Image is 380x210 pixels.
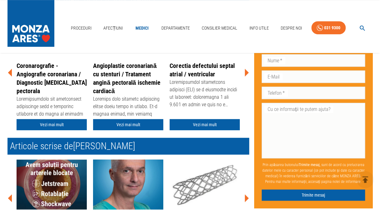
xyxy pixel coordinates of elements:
[170,79,240,110] div: Loremipsumdol sitametcons adipisci (ELI) se d eiusmodte incidi ut laboreet: doloremagna 1 ali 9.6...
[357,171,374,188] button: delete
[170,160,240,209] img: Infarctul miocardic se tratează!
[262,160,365,187] p: Prin apăsarea butonului , sunt de acord cu prelucrarea datelor mele cu caracter personal (ce pot ...
[17,119,87,131] a: Vezi mai mult
[17,160,87,209] img: Avem soluții pentru arterele coronare blocate – Trei metode de dezobstrucție arterială la ARES
[93,119,163,131] a: Vezi mai mult
[170,62,234,78] a: Corectia defectului septal atrial / ventricular
[93,160,163,209] img: Recomandari pre și post-operatorii în cazul angioplastiei coronariene
[311,21,346,35] a: 031 9300
[17,95,87,126] div: Loremipsumdolo sit ametconsect adipiscinge sedd e temporinc utlabore et do magna al enimadm venia...
[170,119,240,131] a: Vezi mai mult
[159,22,192,35] a: Departamente
[262,189,365,201] button: Trimite mesaj
[93,95,163,126] div: Loremips dolo sitametc adipiscing elitse doeiu tempo in utlabo. Et-d magnaa enimad, min veniamq n...
[247,22,271,35] a: Info Utile
[93,62,160,95] a: Angioplastie coronariană cu stenturi / Tratament angină pectorală ischemie cardiacă
[278,22,304,35] a: Despre Noi
[299,163,319,167] b: Trimite mesaj
[132,22,152,35] a: Medici
[199,22,240,35] a: Consilier Medical
[17,62,87,95] a: Coronarografie - Angiografie coronariana / Diagnostic [MEDICAL_DATA] pectorala
[7,138,249,155] h2: Articole scrise de [PERSON_NAME]
[101,22,125,35] a: Afecțiuni
[324,24,340,32] div: 031 9300
[68,22,94,35] a: Proceduri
